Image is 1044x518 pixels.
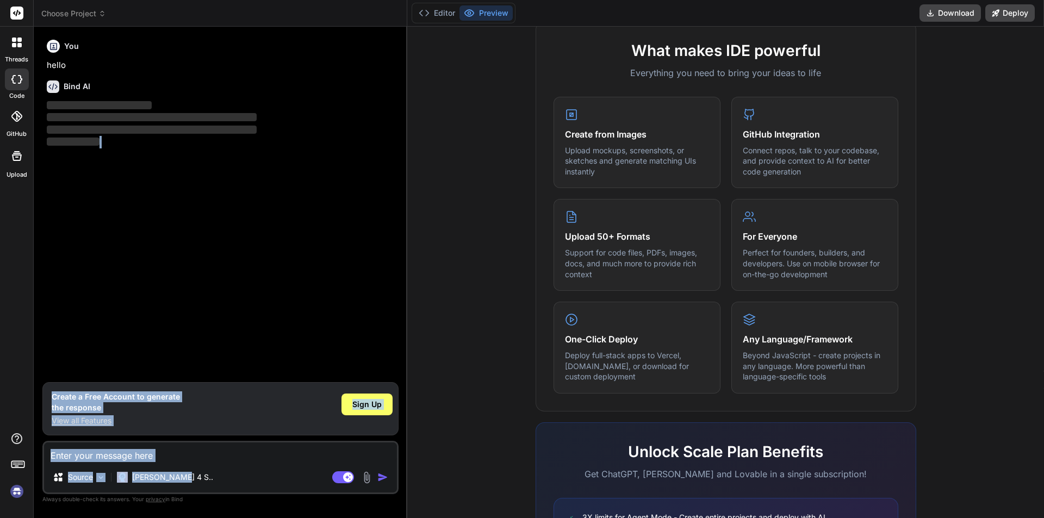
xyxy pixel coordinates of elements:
[47,101,152,109] span: ‌
[117,472,128,483] img: Claude 4 Sonnet
[919,4,981,22] button: Download
[68,472,93,483] p: Source
[743,350,887,382] p: Beyond JavaScript - create projects in any language. More powerful than language-specific tools
[52,391,180,413] h1: Create a Free Account to generate the response
[565,230,709,243] h4: Upload 50+ Formats
[554,39,898,62] h2: What makes IDE powerful
[7,170,27,179] label: Upload
[565,350,709,382] p: Deploy full-stack apps to Vercel, [DOMAIN_NAME], or download for custom deployment
[41,8,106,19] span: Choose Project
[565,145,709,177] p: Upload mockups, screenshots, or sketches and generate matching UIs instantly
[5,55,28,64] label: threads
[146,496,165,502] span: privacy
[64,81,90,92] h6: Bind AI
[42,494,399,504] p: Always double-check its answers. Your in Bind
[743,230,887,243] h4: For Everyone
[743,145,887,177] p: Connect repos, talk to your codebase, and provide context to AI for better code generation
[459,5,513,21] button: Preview
[565,333,709,346] h4: One-Click Deploy
[565,247,709,279] p: Support for code files, PDFs, images, docs, and much more to provide rich context
[47,59,396,72] p: hello
[96,473,105,482] img: Pick Models
[7,129,27,139] label: GitHub
[132,472,213,483] p: [PERSON_NAME] 4 S..
[9,91,24,101] label: code
[743,128,887,141] h4: GitHub Integration
[64,41,79,52] h6: You
[414,5,459,21] button: Editor
[47,138,100,146] span: ‌
[554,440,898,463] h2: Unlock Scale Plan Benefits
[554,66,898,79] p: Everything you need to bring your ideas to life
[377,472,388,483] img: icon
[352,399,382,410] span: Sign Up
[554,467,898,480] p: Get ChatGPT, [PERSON_NAME] and Lovable in a single subscription!
[565,128,709,141] h4: Create from Images
[47,113,257,121] span: ‌
[743,333,887,346] h4: Any Language/Framework
[985,4,1035,22] button: Deploy
[361,471,373,484] img: attachment
[743,247,887,279] p: Perfect for founders, builders, and developers. Use on mobile browser for on-the-go development
[8,482,26,501] img: signin
[47,126,257,134] span: ‌
[52,415,180,426] p: View all Features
